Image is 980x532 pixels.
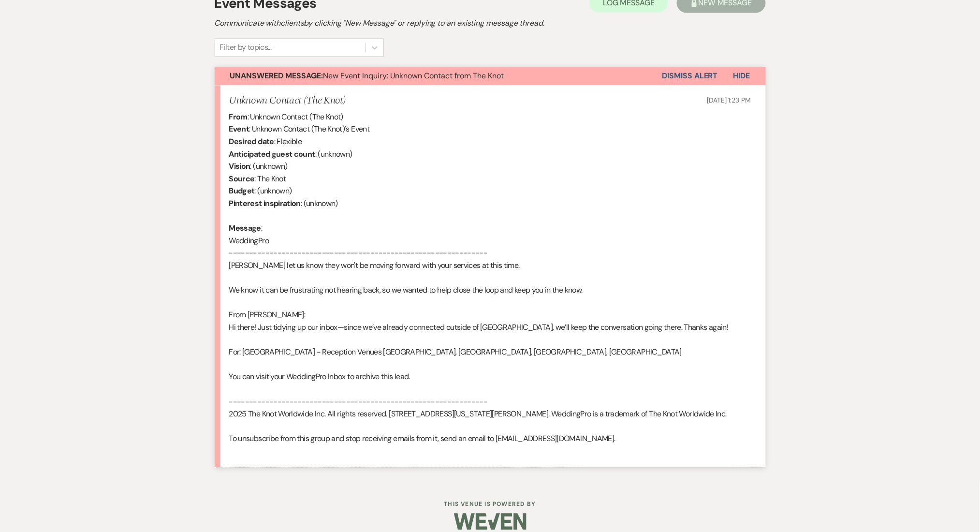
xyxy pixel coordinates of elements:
[229,111,751,458] div: : Unknown Contact (The Knot) : Unknown Contact (The Knot)'s Event : Flexible : (unknown) : (unkno...
[229,124,249,134] b: Event
[229,112,248,122] b: From
[229,95,346,107] h5: Unknown Contact (The Knot)
[229,137,274,147] b: Desired date
[215,17,766,29] h2: Communicate with clients by clicking "New Message" or replying to an existing message thread.
[230,71,504,81] span: New Event Inquiry: Unknown Contact from The Knot
[707,96,751,105] span: [DATE] 1:23 PM
[229,199,301,209] b: Pinterest inspiration
[230,71,323,81] strong: Unanswered Message:
[229,149,315,160] b: Anticipated guest count
[718,67,766,86] button: Hide
[733,71,750,81] span: Hide
[229,186,255,196] b: Budget
[220,42,272,54] div: Filter by topics...
[229,162,250,172] b: Vision
[662,67,718,86] button: Dismiss Alert
[229,174,255,184] b: Source
[215,67,662,86] button: Unanswered Message:New Event Inquiry: Unknown Contact from The Knot
[229,223,262,234] b: Message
